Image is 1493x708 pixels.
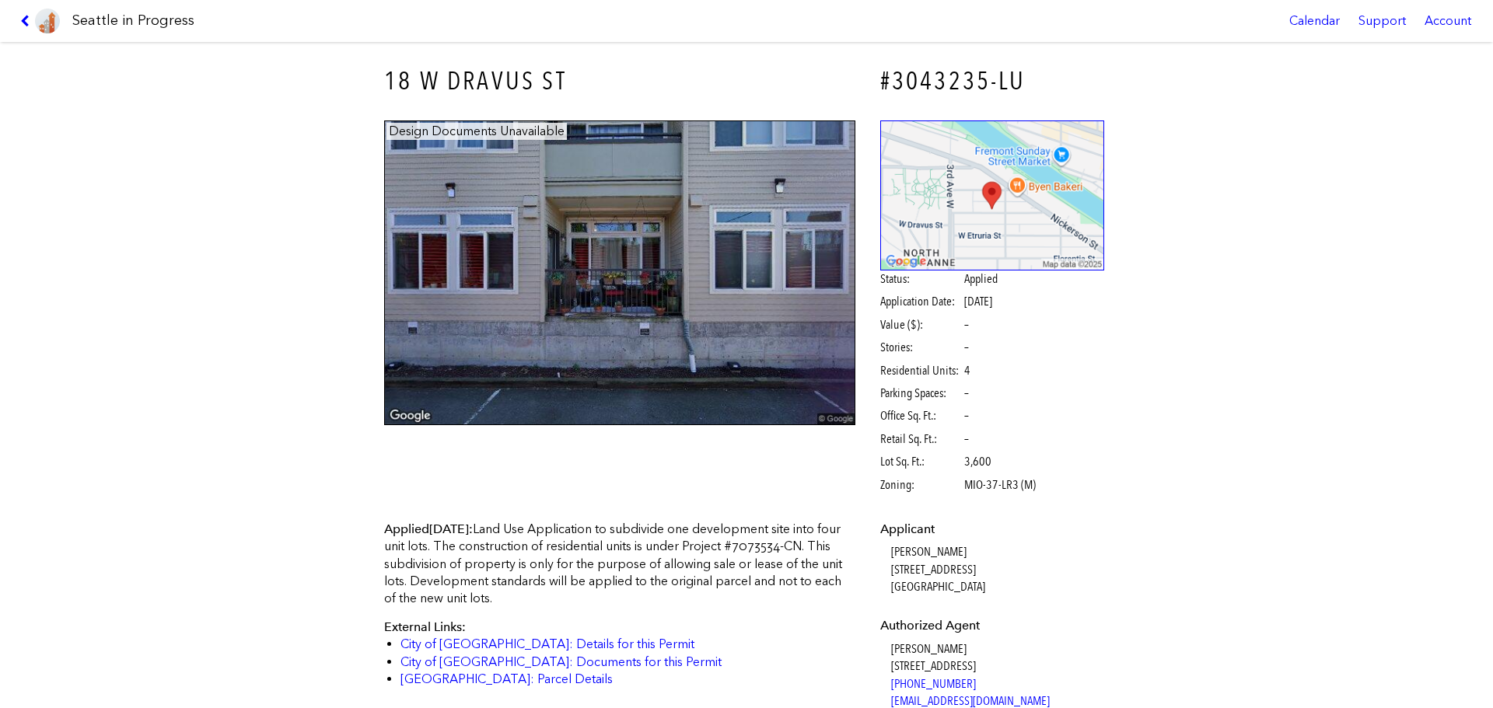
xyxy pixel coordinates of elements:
[880,362,962,379] span: Residential Units:
[964,339,969,356] span: –
[964,431,969,448] span: –
[964,362,970,379] span: 4
[964,453,991,470] span: 3,600
[386,123,567,140] figcaption: Design Documents Unavailable
[384,521,473,536] span: Applied :
[400,637,694,651] a: City of [GEOGRAPHIC_DATA]: Details for this Permit
[964,385,969,402] span: –
[880,407,962,424] span: Office Sq. Ft.:
[964,476,1036,494] span: MIO-37-LR3 (M)
[880,293,962,310] span: Application Date:
[880,453,962,470] span: Lot Sq. Ft.:
[880,521,1105,538] dt: Applicant
[964,270,998,288] span: Applied
[880,270,962,288] span: Status:
[964,316,969,333] span: –
[880,120,1105,270] img: staticmap
[400,654,722,669] a: City of [GEOGRAPHIC_DATA]: Documents for this Permit
[880,476,962,494] span: Zoning:
[384,120,855,426] img: 18_W_DRAVUS_ST_SEATTLE.jpg
[891,693,1050,708] a: [EMAIL_ADDRESS][DOMAIN_NAME]
[964,407,969,424] span: –
[880,385,962,402] span: Parking Spaces:
[400,671,613,686] a: [GEOGRAPHIC_DATA]: Parcel Details
[891,676,976,691] a: [PHONE_NUMBER]
[429,521,469,536] span: [DATE]
[384,521,855,608] p: Land Use Application to subdivide one development site into four unit lots. The construction of r...
[72,11,194,30] h1: Seattle in Progress
[880,431,962,448] span: Retail Sq. Ft.:
[891,543,1105,595] dd: [PERSON_NAME] [STREET_ADDRESS] [GEOGRAPHIC_DATA]
[880,64,1105,99] h4: #3043235-LU
[880,339,962,356] span: Stories:
[880,617,1105,634] dt: Authorized Agent
[384,64,855,99] h3: 18 W DRAVUS ST
[35,9,60,33] img: favicon-96x96.png
[384,619,466,634] span: External Links:
[880,316,962,333] span: Value ($):
[964,294,992,309] span: [DATE]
